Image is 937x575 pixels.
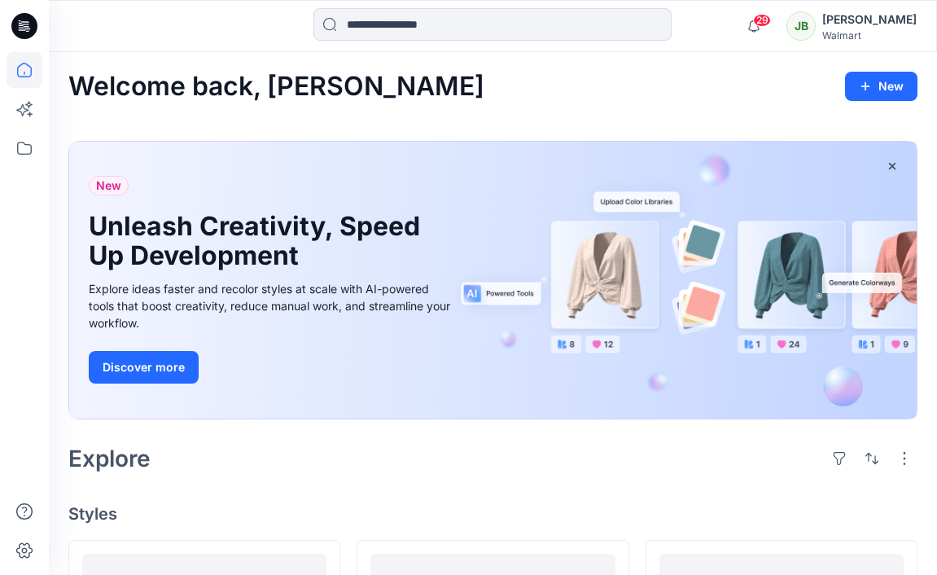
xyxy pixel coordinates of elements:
h4: Styles [68,504,917,524]
div: [PERSON_NAME] [822,10,917,29]
a: Discover more [89,351,455,384]
div: JB [786,11,816,41]
h1: Unleash Creativity, Speed Up Development [89,212,431,270]
span: New [96,176,121,195]
button: Discover more [89,351,199,384]
h2: Welcome back, [PERSON_NAME] [68,72,484,102]
button: New [845,72,917,101]
div: Walmart [822,29,917,42]
h2: Explore [68,446,151,472]
div: Explore ideas faster and recolor styles at scale with AI-powered tools that boost creativity, red... [89,280,455,331]
span: 29 [753,14,771,27]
